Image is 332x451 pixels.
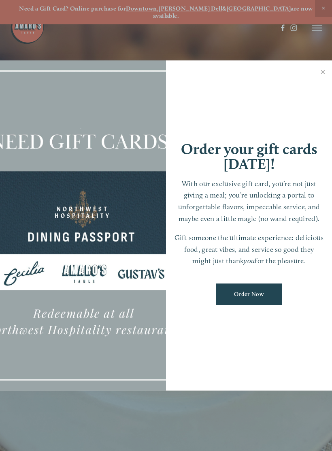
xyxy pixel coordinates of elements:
h1: Order your gift cards [DATE]! [174,142,324,172]
a: Close [315,62,331,84]
em: you [244,256,255,265]
p: With our exclusive gift card, you’re not just giving a meal; you’re unlocking a portal to unforge... [174,178,324,225]
a: Order Now [216,283,282,305]
p: Gift someone the ultimate experience: delicious food, great vibes, and service so good they might... [174,232,324,267]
